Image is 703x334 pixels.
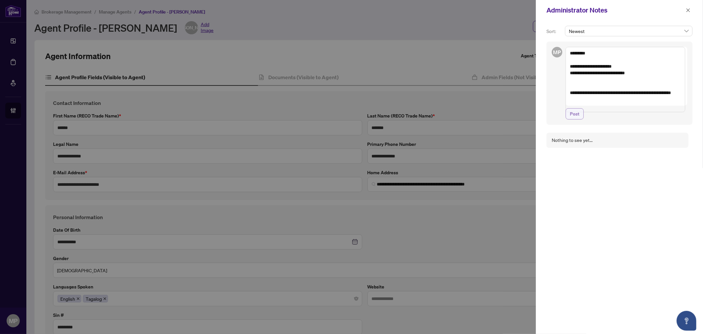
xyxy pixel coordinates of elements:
[552,137,593,144] div: Nothing to see yet...
[566,108,584,119] button: Post
[553,48,561,56] span: MP
[570,109,579,119] span: Post
[686,8,690,13] span: close
[677,311,696,331] button: Open asap
[569,26,688,36] span: Newest
[546,28,562,35] p: Sort:
[546,5,684,15] div: Administrator Notes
